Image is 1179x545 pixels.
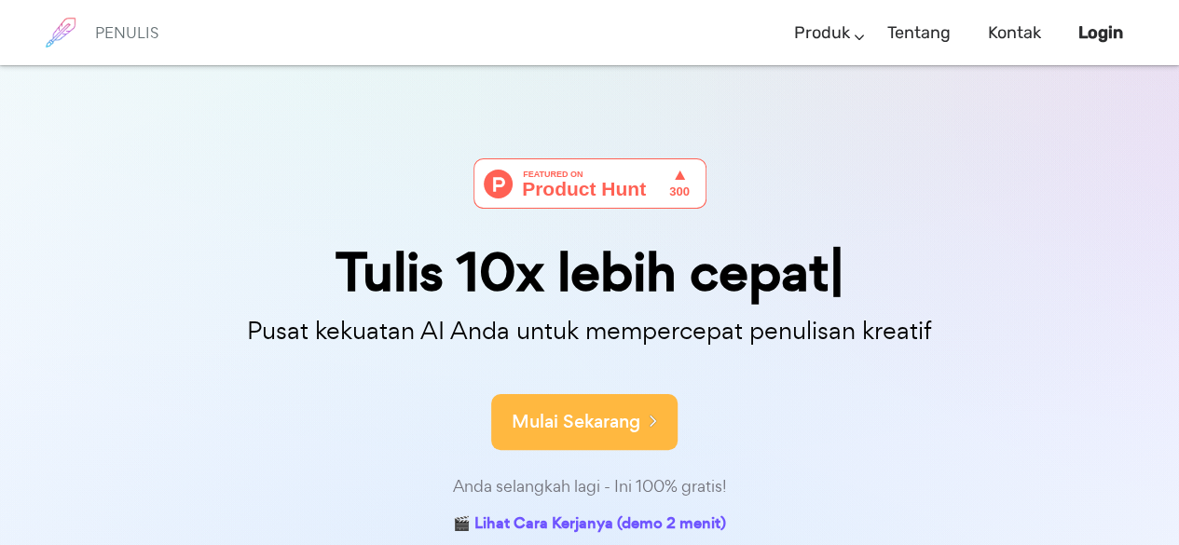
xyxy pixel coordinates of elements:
font: Produk [794,22,850,43]
a: Produk [794,6,850,61]
font: Anda selangkah lagi - Ini 100% gratis! [453,475,727,497]
font: Mulai Sekarang [512,409,640,434]
div: Tulis 10x lebih cepat [124,246,1056,299]
font: 🎬 Lihat Cara Kerjanya (demo 2 menit) [453,512,726,534]
button: Mulai Sekarang [491,394,678,450]
a: Kontak [988,6,1041,61]
font: Kontak [988,22,1041,43]
img: logo merek [37,9,84,56]
a: Tentang [887,6,951,61]
a: Login [1078,6,1123,61]
font: Login [1078,22,1123,43]
font: Tentang [887,22,951,43]
img: Cowriter - Sahabat AI Anda untuk mempercepat penulisan kreatif | Product Hunt [473,158,706,209]
font: PENULIS [95,22,158,43]
a: 🎬 Lihat Cara Kerjanya (demo 2 menit) [453,511,726,539]
font: Pusat kekuatan AI Anda untuk mempercepat penulisan kreatif [247,314,932,347]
